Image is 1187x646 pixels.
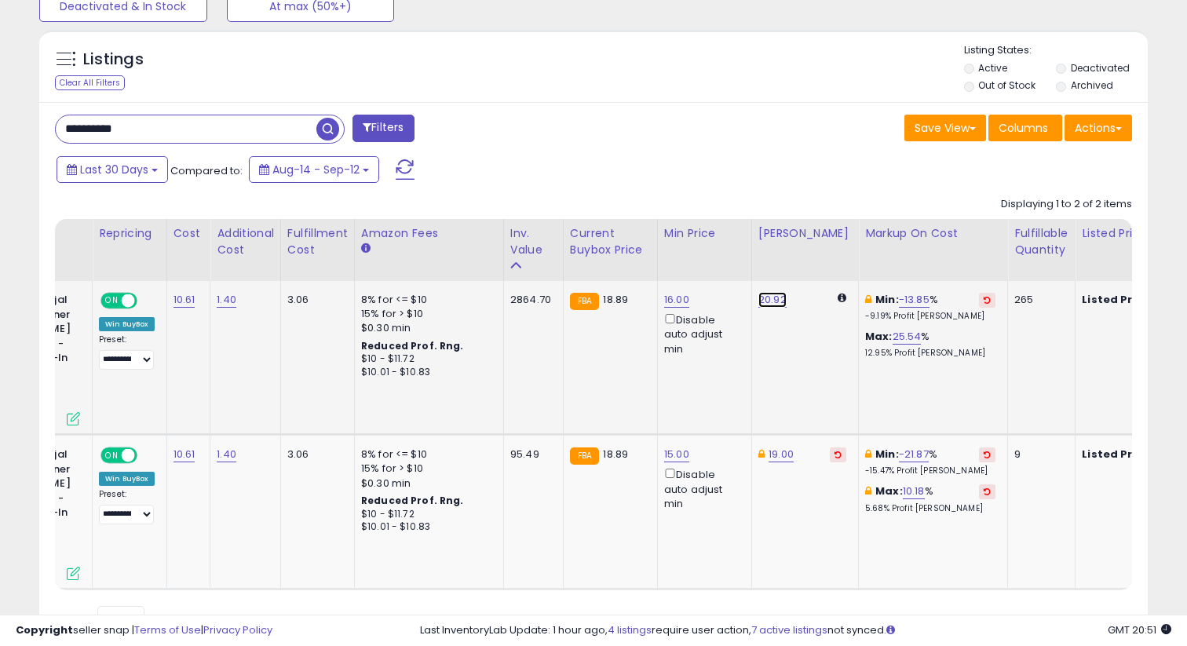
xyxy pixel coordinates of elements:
span: 18.89 [603,292,628,307]
a: 10.61 [173,292,195,308]
button: Actions [1065,115,1132,141]
div: % [865,447,995,476]
span: Last 30 Days [80,162,148,177]
div: 15% for > $10 [361,462,491,476]
span: Columns [999,120,1048,136]
div: 8% for <= $10 [361,293,491,307]
label: Active [978,61,1007,75]
a: 4 listings [608,622,652,637]
div: Disable auto adjust min [664,311,740,356]
span: Show: entries [67,611,180,626]
label: Out of Stock [978,78,1035,92]
b: Reduced Prof. Rng. [361,339,464,352]
div: Markup on Cost [865,225,1001,242]
a: 7 active listings [751,622,827,637]
div: $10 - $11.72 [361,508,491,521]
button: Aug-14 - Sep-12 [249,156,379,183]
div: 265 [1014,293,1063,307]
div: 15% for > $10 [361,307,491,321]
span: OFF [135,294,160,308]
div: Additional Cost [217,225,274,258]
div: Fulfillment Cost [287,225,348,258]
a: 10.18 [903,484,925,499]
a: 25.54 [893,329,922,345]
div: Last InventoryLab Update: 1 hour ago, require user action, not synced. [420,623,1171,638]
div: $10 - $11.72 [361,352,491,366]
button: Last 30 Days [57,156,168,183]
b: Min: [875,292,899,307]
a: -21.87 [899,447,929,462]
p: Listing States: [964,43,1149,58]
div: Preset: [99,334,155,370]
p: -9.19% Profit [PERSON_NAME] [865,311,995,322]
div: Fulfillable Quantity [1014,225,1068,258]
a: Privacy Policy [203,622,272,637]
div: $0.30 min [361,476,491,491]
div: 2864.70 [510,293,551,307]
small: Amazon Fees. [361,242,371,256]
div: Preset: [99,489,155,524]
small: FBA [570,293,599,310]
a: 15.00 [664,447,689,462]
div: % [865,330,995,359]
div: Disable auto adjust min [664,465,740,511]
div: seller snap | | [16,623,272,638]
span: 18.89 [603,447,628,462]
a: -13.85 [899,292,930,308]
button: Save View [904,115,986,141]
a: 16.00 [664,292,689,308]
div: $0.30 min [361,321,491,335]
span: ON [102,449,122,462]
b: Listed Price: [1082,292,1153,307]
a: 20.92 [758,292,787,308]
small: FBA [570,447,599,465]
strong: Copyright [16,622,73,637]
button: Columns [988,115,1062,141]
a: 1.40 [217,447,236,462]
span: OFF [135,449,160,462]
div: Win BuyBox [99,472,155,486]
div: Amazon Fees [361,225,497,242]
a: 19.00 [769,447,794,462]
a: 10.61 [173,447,195,462]
label: Archived [1071,78,1113,92]
div: 8% for <= $10 [361,447,491,462]
div: Win BuyBox [99,317,155,331]
p: 12.95% Profit [PERSON_NAME] [865,348,995,359]
div: 95.49 [510,447,551,462]
div: 3.06 [287,447,342,462]
b: Min: [875,447,899,462]
div: $10.01 - $10.83 [361,520,491,534]
p: -15.47% Profit [PERSON_NAME] [865,465,995,476]
label: Deactivated [1071,61,1130,75]
b: Max: [865,329,893,344]
div: 3.06 [287,293,342,307]
div: Clear All Filters [55,75,125,90]
th: The percentage added to the cost of goods (COGS) that forms the calculator for Min & Max prices. [859,219,1008,281]
span: Aug-14 - Sep-12 [272,162,360,177]
div: Inv. value [510,225,557,258]
div: Min Price [664,225,745,242]
div: $10.01 - $10.83 [361,366,491,379]
span: Compared to: [170,163,243,178]
span: 2025-10-13 20:51 GMT [1108,622,1171,637]
b: Reduced Prof. Rng. [361,494,464,507]
a: 1.40 [217,292,236,308]
b: Max: [875,484,903,498]
b: Listed Price: [1082,447,1153,462]
button: Filters [352,115,414,142]
div: Repricing [99,225,160,242]
span: ON [102,294,122,308]
div: Current Buybox Price [570,225,651,258]
p: 5.68% Profit [PERSON_NAME] [865,503,995,514]
div: % [865,484,995,513]
div: [PERSON_NAME] [758,225,852,242]
h5: Listings [83,49,144,71]
div: 9 [1014,447,1063,462]
div: % [865,293,995,322]
div: Cost [173,225,204,242]
div: Displaying 1 to 2 of 2 items [1001,197,1132,212]
a: Terms of Use [134,622,201,637]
